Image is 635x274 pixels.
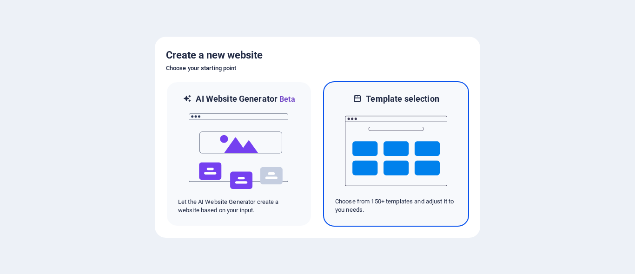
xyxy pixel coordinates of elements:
img: ai [188,105,290,198]
h6: Choose your starting point [166,63,469,74]
span: Beta [278,95,295,104]
h6: AI Website Generator [196,93,295,105]
div: Template selectionChoose from 150+ templates and adjust it to you needs. [323,81,469,227]
p: Let the AI Website Generator create a website based on your input. [178,198,300,215]
h6: Template selection [366,93,439,104]
h5: Create a new website [166,48,469,63]
div: AI Website GeneratorBetaaiLet the AI Website Generator create a website based on your input. [166,81,312,227]
p: Choose from 150+ templates and adjust it to you needs. [335,197,457,214]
